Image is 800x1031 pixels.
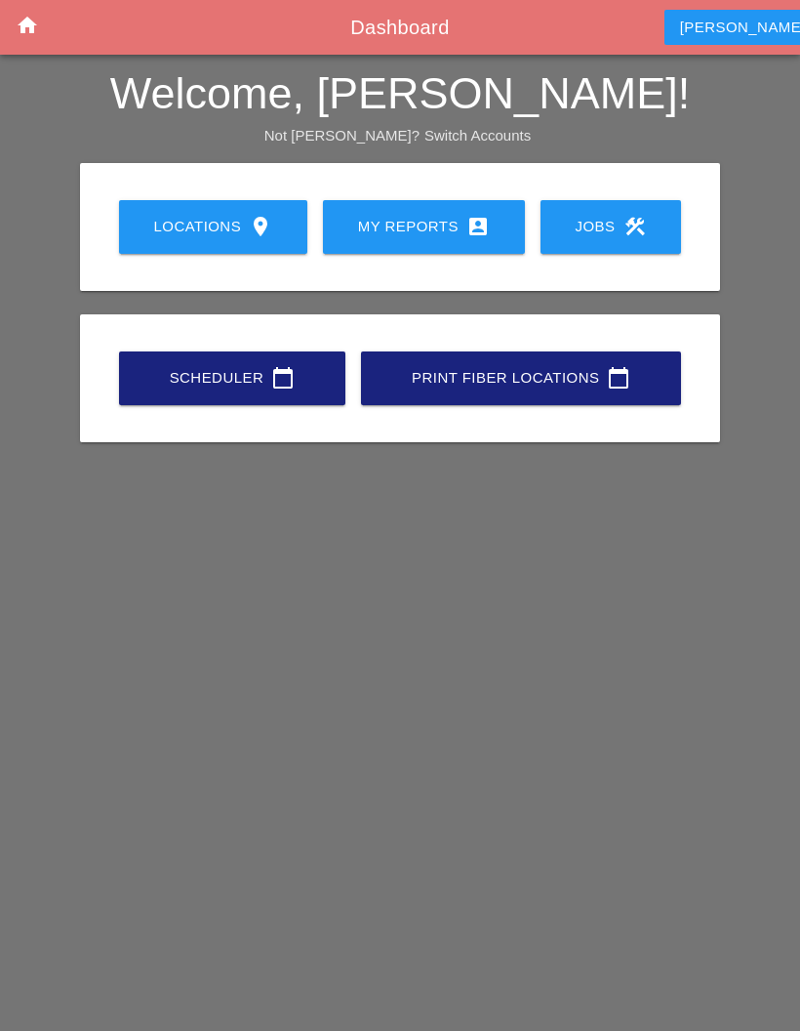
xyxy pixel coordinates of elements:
i: account_box [466,215,490,238]
a: Scheduler [119,351,345,405]
div: Locations [150,215,276,238]
i: home [16,14,39,37]
i: calendar_today [271,366,295,390]
div: Jobs [572,215,651,238]
div: Scheduler [150,366,314,390]
a: Switch Accounts [424,127,531,144]
span: Not [PERSON_NAME]? [264,127,420,144]
div: Print Fiber Locations [392,366,650,390]
i: location_on [249,215,272,238]
a: My Reports [323,200,525,254]
i: construction [623,215,647,238]
a: Locations [119,200,307,254]
a: Jobs [540,200,682,254]
i: calendar_today [607,366,630,390]
span: Dashboard [350,17,449,38]
a: Print Fiber Locations [361,351,681,405]
div: My Reports [354,215,494,238]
